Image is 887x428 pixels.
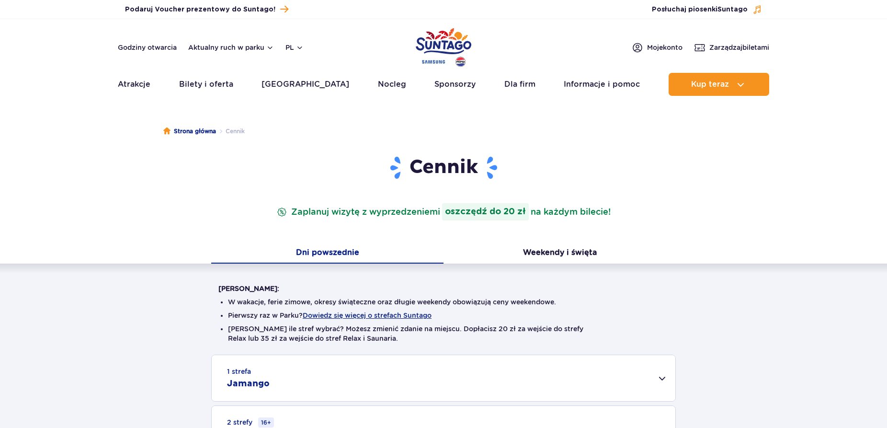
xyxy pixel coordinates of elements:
[275,203,613,220] p: Zaplanuj wizytę z wyprzedzeniem na każdym bilecie!
[227,378,270,390] h2: Jamango
[443,243,676,264] button: Weekendy i święta
[218,155,669,180] h1: Cennik
[652,5,748,14] span: Posłuchaj piosenki
[669,73,769,96] button: Kup teraz
[378,73,406,96] a: Nocleg
[416,24,471,68] a: Park of Poland
[188,44,274,51] button: Aktualny ruch w parku
[118,43,177,52] a: Godziny otwarcia
[262,73,349,96] a: [GEOGRAPHIC_DATA]
[125,3,288,16] a: Podaruj Voucher prezentowy do Suntago!
[442,203,529,220] strong: oszczędź do 20 zł
[691,80,729,89] span: Kup teraz
[211,243,443,264] button: Dni powszednie
[285,43,304,52] button: pl
[717,6,748,13] span: Suntago
[227,417,274,428] small: 2 strefy
[632,42,682,53] a: Mojekonto
[118,73,150,96] a: Atrakcje
[227,367,251,376] small: 1 strefa
[216,127,245,136] li: Cennik
[647,43,682,52] span: Moje konto
[504,73,535,96] a: Dla firm
[694,42,769,53] a: Zarządzajbiletami
[228,324,659,343] li: [PERSON_NAME] ile stref wybrać? Możesz zmienić zdanie na miejscu. Dopłacisz 20 zł za wejście do s...
[303,312,432,319] button: Dowiedz się więcej o strefach Suntago
[163,127,216,136] a: Strona główna
[228,297,659,307] li: W wakacje, ferie zimowe, okresy świąteczne oraz długie weekendy obowiązują ceny weekendowe.
[709,43,769,52] span: Zarządzaj biletami
[218,285,279,292] strong: [PERSON_NAME]:
[652,5,762,14] button: Posłuchaj piosenkiSuntago
[564,73,640,96] a: Informacje i pomoc
[125,5,275,14] span: Podaruj Voucher prezentowy do Suntago!
[179,73,233,96] a: Bilety i oferta
[258,417,274,428] small: 16+
[228,311,659,320] li: Pierwszy raz w Parku?
[434,73,476,96] a: Sponsorzy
